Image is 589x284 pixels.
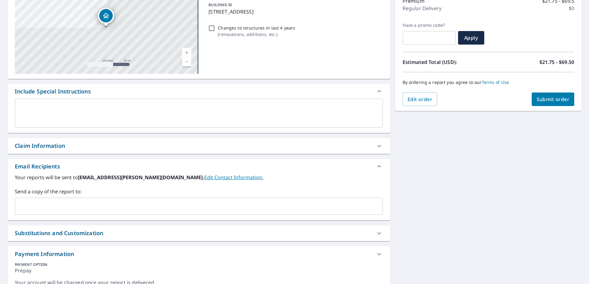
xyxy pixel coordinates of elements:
[532,93,575,106] button: Submit order
[15,250,74,258] div: Payment Information
[403,93,437,106] button: Edit order
[182,48,191,57] a: Current Level 17, Zoom In
[7,246,390,262] div: Payment Information
[15,188,383,195] label: Send a copy of the report to:
[7,225,390,241] div: Substitutions and Customization
[463,34,479,41] span: Apply
[15,229,103,237] div: Substitutions and Customization
[7,159,390,174] div: Email Recipients
[15,87,91,96] div: Include Special Instructions
[482,79,509,85] a: Terms of Use
[218,25,295,31] p: Changes to structures in last 4 years
[204,174,263,181] a: EditContactInfo
[15,142,65,150] div: Claim Information
[569,5,574,12] p: $0
[403,22,456,28] label: Have a promo code?
[218,31,295,37] p: ( renovations, additions, etc. )
[15,267,383,279] div: Prepay
[15,162,60,171] div: Email Recipients
[7,138,390,154] div: Claim Information
[209,2,232,7] p: BUILDING ID
[15,174,383,181] label: Your reports will be sent to
[403,80,574,85] p: By ordering a report you agree to our
[98,8,114,27] div: Dropped pin, building 1, Residential property, 3 Winchester Ct Mechanicsburg, PA 17050
[78,174,204,181] b: [EMAIL_ADDRESS][PERSON_NAME][DOMAIN_NAME].
[458,31,484,45] button: Apply
[537,96,570,103] span: Submit order
[182,57,191,66] a: Current Level 17, Zoom Out
[403,5,441,12] p: Regular Delivery
[7,84,390,99] div: Include Special Instructions
[403,58,489,66] p: Estimated Total (USD):
[209,8,380,15] p: [STREET_ADDRESS]
[539,58,574,66] p: $21.75 - $69.50
[408,96,433,103] span: Edit order
[15,262,383,267] div: PAYMENT OPTION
